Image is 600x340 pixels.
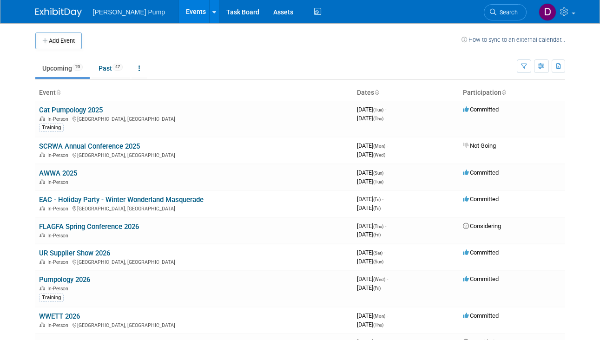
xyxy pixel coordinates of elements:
span: [DATE] [357,275,388,282]
span: - [387,142,388,149]
div: Training [39,294,64,302]
th: Dates [353,85,459,101]
span: [DATE] [357,284,381,291]
span: Committed [463,275,499,282]
img: In-Person Event [40,322,45,327]
span: - [387,312,388,319]
span: [DATE] [357,222,386,229]
span: (Mon) [373,314,385,319]
img: In-Person Event [40,152,45,157]
div: [GEOGRAPHIC_DATA], [GEOGRAPHIC_DATA] [39,204,349,212]
span: [DATE] [357,321,383,328]
span: (Fri) [373,197,381,202]
span: In-Person [47,259,71,265]
img: Del Ritz [539,3,556,21]
span: [DATE] [357,249,385,256]
span: Not Going [463,142,496,149]
a: UR Supplier Show 2026 [39,249,110,257]
div: [GEOGRAPHIC_DATA], [GEOGRAPHIC_DATA] [39,258,349,265]
a: Search [484,4,527,20]
th: Participation [459,85,565,101]
div: [GEOGRAPHIC_DATA], [GEOGRAPHIC_DATA] [39,151,349,158]
a: Past47 [92,59,130,77]
span: Considering [463,222,501,229]
span: (Thu) [373,322,383,327]
span: Committed [463,106,499,113]
img: In-Person Event [40,179,45,184]
span: In-Person [47,206,71,212]
span: [DATE] [357,196,383,203]
a: Cat Pumpology 2025 [39,106,103,114]
span: [DATE] [357,312,388,319]
span: - [382,196,383,203]
a: Sort by Event Name [56,89,60,96]
div: [GEOGRAPHIC_DATA], [GEOGRAPHIC_DATA] [39,321,349,328]
span: (Tue) [373,107,383,112]
a: FLAGFA Spring Conference 2026 [39,222,139,231]
span: In-Person [47,286,71,292]
div: [GEOGRAPHIC_DATA], [GEOGRAPHIC_DATA] [39,115,349,122]
button: Add Event [35,33,82,49]
span: In-Person [47,233,71,239]
a: EAC - Holiday Party - Winter Wonderland Masquerade [39,196,204,204]
span: Committed [463,249,499,256]
span: [PERSON_NAME] Pump [93,8,165,16]
span: (Sun) [373,170,383,176]
span: (Mon) [373,144,385,149]
span: In-Person [47,116,71,122]
a: SCRWA Annual Conference 2025 [39,142,140,150]
span: [DATE] [357,178,383,185]
img: ExhibitDay [35,8,82,17]
img: In-Person Event [40,259,45,264]
a: Sort by Participation Type [501,89,506,96]
span: Search [496,9,518,16]
span: - [385,106,386,113]
span: In-Person [47,179,71,185]
span: - [387,275,388,282]
span: [DATE] [357,231,381,238]
img: In-Person Event [40,286,45,290]
span: 47 [112,64,123,71]
span: - [385,222,386,229]
span: (Fri) [373,232,381,237]
span: (Wed) [373,152,385,157]
span: (Wed) [373,277,385,282]
span: - [385,169,386,176]
a: Sort by Start Date [374,89,379,96]
span: (Sat) [373,250,382,255]
span: [DATE] [357,258,383,265]
span: Committed [463,312,499,319]
a: How to sync to an external calendar... [462,36,565,43]
span: [DATE] [357,142,388,149]
div: Training [39,124,64,132]
img: In-Person Event [40,233,45,237]
a: Upcoming20 [35,59,90,77]
img: In-Person Event [40,116,45,121]
span: (Fri) [373,286,381,291]
span: (Thu) [373,224,383,229]
th: Event [35,85,353,101]
span: In-Person [47,152,71,158]
img: In-Person Event [40,206,45,210]
span: (Fri) [373,206,381,211]
span: (Thu) [373,116,383,121]
a: Pumpology 2026 [39,275,90,284]
span: 20 [73,64,83,71]
span: [DATE] [357,151,385,158]
a: WWETT 2026 [39,312,80,320]
span: [DATE] [357,169,386,176]
span: [DATE] [357,106,386,113]
span: Committed [463,169,499,176]
span: (Sun) [373,259,383,264]
a: AWWA 2025 [39,169,77,177]
span: [DATE] [357,115,383,122]
span: - [384,249,385,256]
span: In-Person [47,322,71,328]
span: [DATE] [357,204,381,211]
span: (Tue) [373,179,383,184]
span: Committed [463,196,499,203]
